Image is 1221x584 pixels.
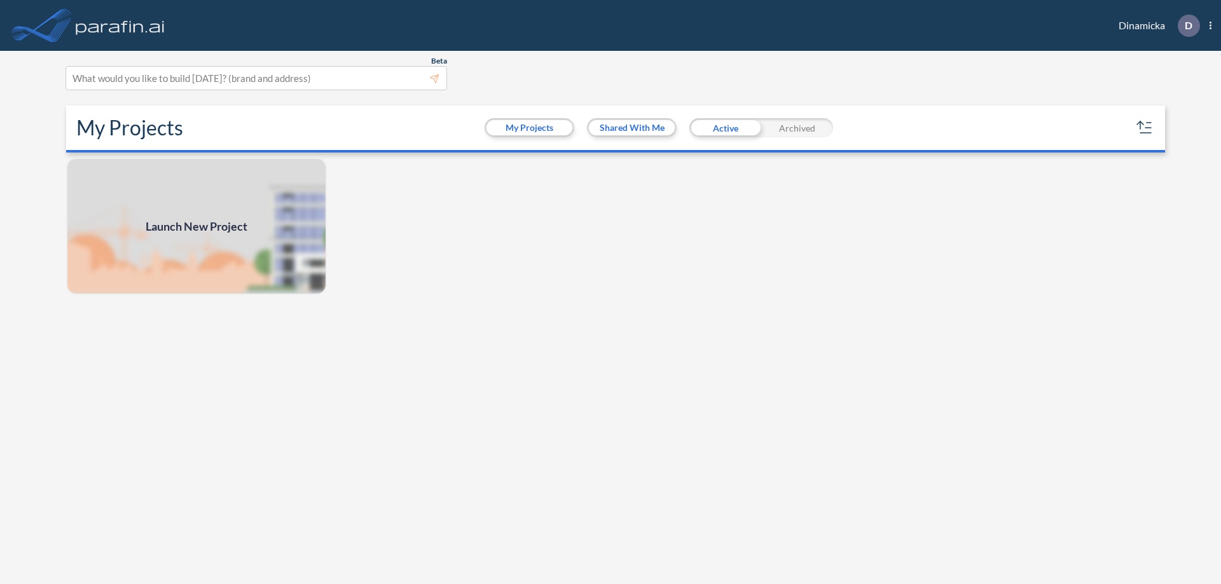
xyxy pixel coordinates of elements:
[1185,20,1192,31] p: D
[1100,15,1211,37] div: Dinamicka
[431,56,447,66] span: Beta
[1135,118,1155,138] button: sort
[689,118,761,137] div: Active
[761,118,833,137] div: Archived
[146,218,247,235] span: Launch New Project
[76,116,183,140] h2: My Projects
[73,13,167,38] img: logo
[66,158,327,295] a: Launch New Project
[589,120,675,135] button: Shared With Me
[66,158,327,295] img: add
[486,120,572,135] button: My Projects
